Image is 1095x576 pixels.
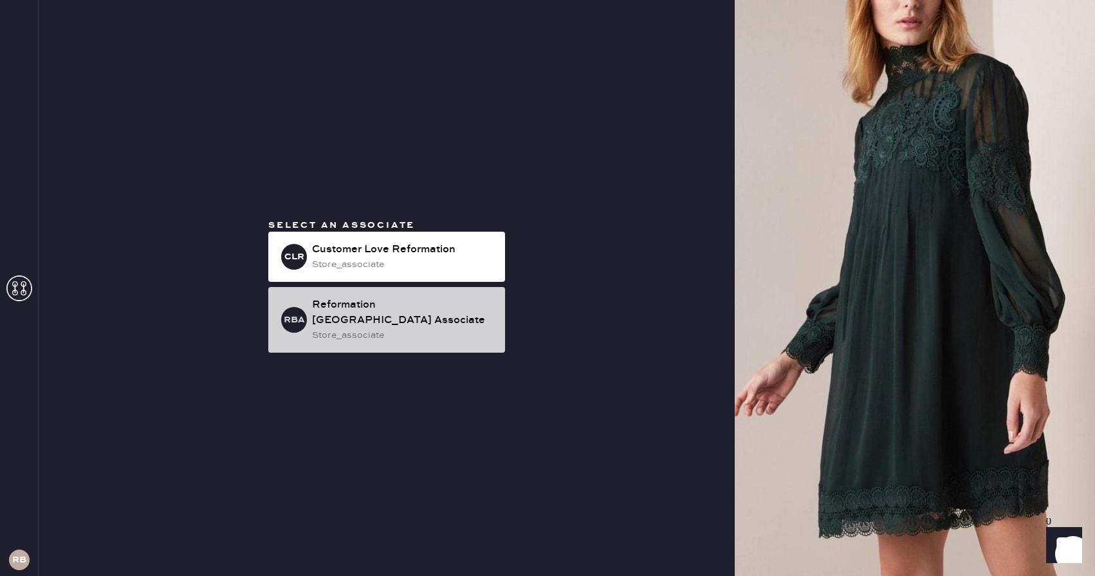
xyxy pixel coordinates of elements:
[312,328,495,342] div: store_associate
[312,242,495,257] div: Customer Love Reformation
[284,252,304,261] h3: CLR
[12,555,26,564] h3: RB
[312,297,495,328] div: Reformation [GEOGRAPHIC_DATA] Associate
[268,219,415,231] span: Select an associate
[1034,518,1089,573] iframe: Front Chat
[284,315,305,324] h3: RBA
[312,257,495,272] div: store_associate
